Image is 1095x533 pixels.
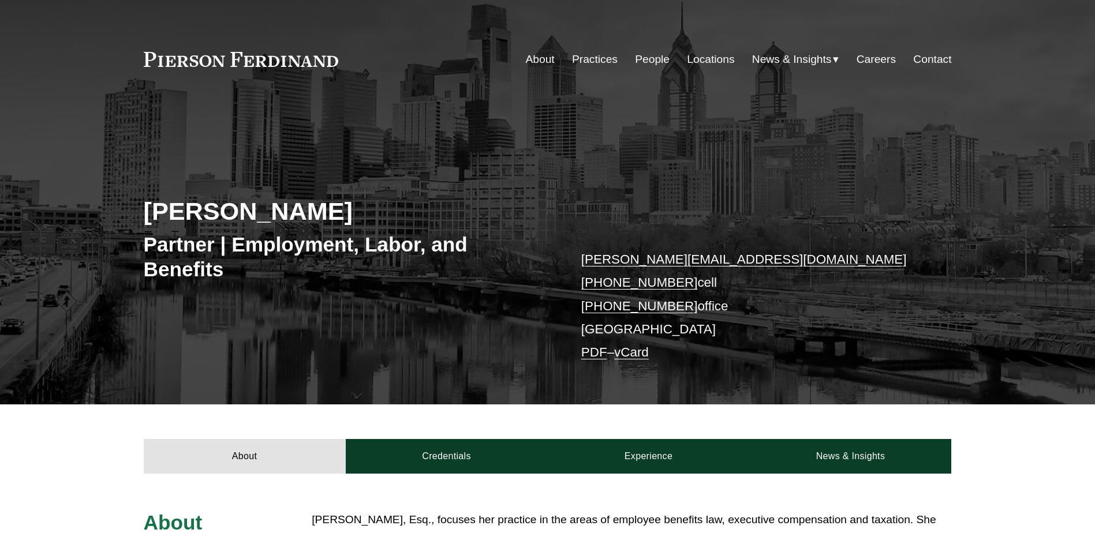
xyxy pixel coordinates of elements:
a: folder dropdown [752,48,839,70]
a: Contact [913,48,951,70]
a: About [526,48,555,70]
a: Careers [857,48,896,70]
p: cell office [GEOGRAPHIC_DATA] – [581,248,918,365]
a: Practices [572,48,618,70]
h3: Partner | Employment, Labor, and Benefits [144,232,548,282]
a: Credentials [346,439,548,474]
h2: [PERSON_NAME] [144,196,548,226]
a: About [144,439,346,474]
a: [PERSON_NAME][EMAIL_ADDRESS][DOMAIN_NAME] [581,252,907,266]
a: People [635,48,670,70]
span: News & Insights [752,50,832,70]
a: [PHONE_NUMBER] [581,275,698,290]
a: Locations [687,48,734,70]
a: vCard [614,345,649,359]
a: [PHONE_NUMBER] [581,299,698,313]
a: Experience [548,439,750,474]
a: News & Insights [749,439,951,474]
a: PDF [581,345,607,359]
